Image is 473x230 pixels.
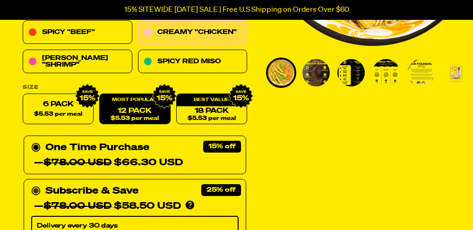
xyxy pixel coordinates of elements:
[442,59,470,86] img: Creamy "Chicken" Ramen
[43,158,112,168] del: $78.00 USD
[23,94,94,125] label: 6 Pack
[111,116,159,122] span: $5.53 per meal
[23,50,132,74] a: [PERSON_NAME] "Shrimp"
[31,140,239,170] div: One Time Purchase
[337,59,365,86] img: Creamy "Chicken" Ramen
[43,202,181,211] span: $58.50 USD
[371,58,401,88] li: Go to slide 4
[43,202,112,211] del: $78.00 USD
[407,59,435,86] img: Creamy "Chicken" Ramen
[302,59,330,86] img: Creamy "Chicken" Ramen
[34,111,82,118] span: $5.53 per meal
[23,85,247,90] label: Size
[152,84,176,109] img: IMG_9632.png
[188,116,236,122] span: $5.53 per meal
[138,21,248,44] a: Creamy "Chicken"
[372,59,400,86] img: Creamy "Chicken" Ramen
[301,58,331,88] li: Go to slide 2
[99,94,170,125] a: 12 Pack$5.53 per meal
[267,59,295,86] img: Creamy "Chicken" Ramen
[34,199,181,214] div: —
[229,84,253,109] img: IMG_9632.png
[45,184,138,199] div: Subscribe & Save
[441,58,471,88] li: Go to slide 6
[75,84,100,109] img: IMG_9632.png
[43,158,183,168] span: $66.30 USD
[23,21,132,44] a: Spicy "Beef"
[34,155,183,170] div: —
[124,6,349,14] p: 15% SITEWIDE [DATE] SALE | Free U.S Shipping on Orders Over $60
[138,50,248,74] a: Spicy Red Miso
[266,58,296,88] li: Go to slide 1
[176,94,247,125] a: 18 Pack$5.53 per meal
[336,58,366,88] li: Go to slide 3
[406,58,436,88] li: Go to slide 5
